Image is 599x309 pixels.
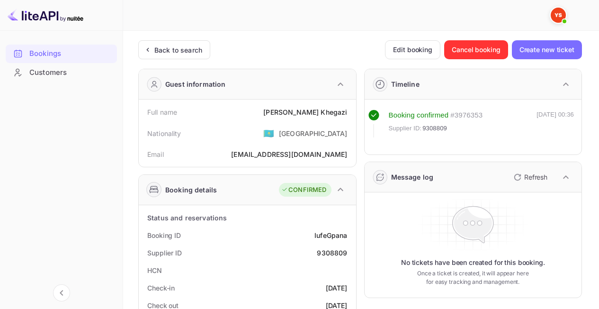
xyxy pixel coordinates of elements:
button: Create new ticket [512,40,582,59]
div: Timeline [391,79,420,89]
div: Booking details [165,185,217,195]
div: IufeGpana [314,230,347,240]
div: Back to search [154,45,202,55]
img: Yandex Support [551,8,566,23]
button: Refresh [508,170,551,185]
div: Booking confirmed [389,110,449,121]
div: HCN [147,265,162,275]
p: Once a ticket is created, it will appear here for easy tracking and management. [415,269,530,286]
p: No tickets have been created for this booking. [401,258,545,267]
div: Message log [391,172,434,182]
div: Bookings [29,48,112,59]
a: Customers [6,64,117,81]
div: Supplier ID [147,248,182,258]
div: [EMAIL_ADDRESS][DOMAIN_NAME] [231,149,347,159]
div: [PERSON_NAME] Khegazi [263,107,347,117]
div: Booking ID [147,230,181,240]
div: [DATE] 00:36 [536,110,574,137]
span: Supplier ID: [389,124,422,133]
div: 9308809 [317,248,347,258]
button: Cancel booking [444,40,508,59]
div: Customers [6,64,117,82]
span: 9308809 [422,124,447,133]
button: Edit booking [385,40,440,59]
div: Guest information [165,79,226,89]
span: United States [263,125,274,142]
div: [DATE] [326,283,348,293]
div: [GEOGRAPHIC_DATA] [279,128,348,138]
div: Status and reservations [147,213,227,223]
div: Nationality [147,128,181,138]
div: Full name [147,107,177,117]
div: CONFIRMED [281,185,326,195]
button: Collapse navigation [53,284,70,301]
div: # 3976353 [450,110,483,121]
img: LiteAPI logo [8,8,83,23]
p: Refresh [524,172,547,182]
div: Customers [29,67,112,78]
div: Bookings [6,45,117,63]
div: Check-in [147,283,175,293]
div: Email [147,149,164,159]
a: Bookings [6,45,117,62]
